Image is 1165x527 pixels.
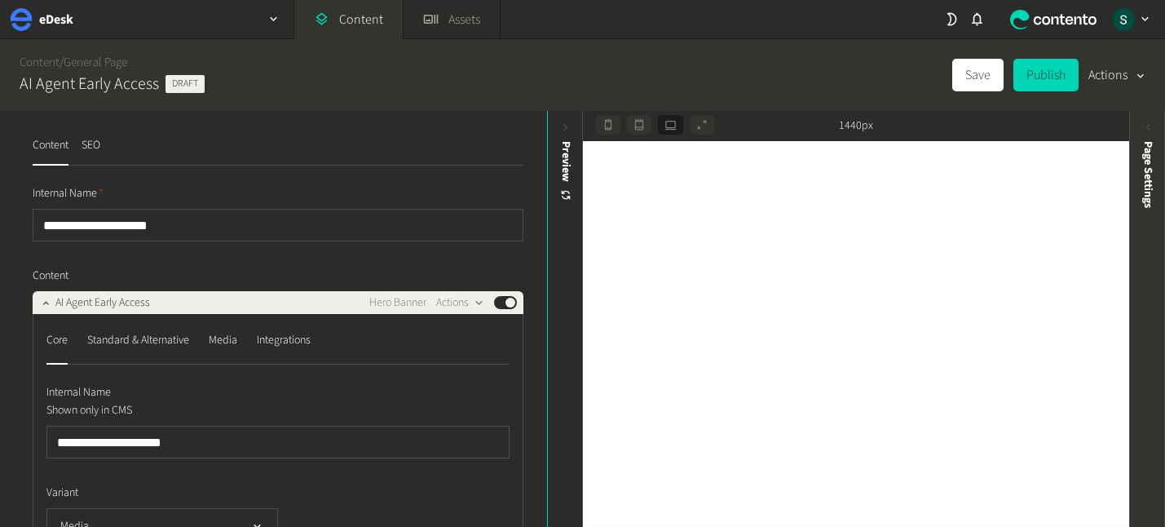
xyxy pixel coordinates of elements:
[60,54,64,71] span: /
[165,75,205,93] span: Draft
[87,327,189,353] div: Standard & Alternative
[369,294,426,312] span: Hero Banner
[33,185,104,202] span: Internal Name
[1088,59,1145,91] button: Actions
[46,401,417,419] p: Shown only in CMS
[46,485,78,502] span: Variant
[436,293,484,312] button: Actions
[82,137,100,166] button: SEO
[20,54,60,71] a: Content
[33,268,68,285] span: Content
[55,294,150,312] span: AI Agent Early Access
[1140,141,1157,208] span: Page Settings
[839,117,873,135] span: 1440px
[20,72,159,96] h2: AI Agent Early Access
[209,327,237,353] div: Media
[46,327,68,353] div: Core
[46,384,111,401] span: Internal Name
[64,54,127,71] a: General Page
[257,327,311,353] div: Integrations
[10,8,33,31] img: eDesk
[1112,8,1135,31] img: Sarah Grady
[952,59,1004,91] button: Save
[33,137,68,166] button: Content
[557,141,574,202] div: Preview
[39,10,73,29] h2: eDesk
[1013,59,1079,91] button: Publish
